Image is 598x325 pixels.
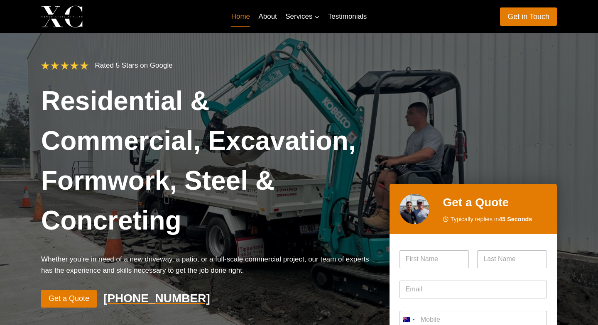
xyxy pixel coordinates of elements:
a: Xenos Civil [41,5,148,27]
a: Home [227,7,254,27]
a: [PHONE_NUMBER] [103,290,210,307]
h2: Get a Quote [443,194,547,211]
span: Typically replies in [450,215,532,224]
input: First Name [399,250,469,268]
h1: Residential & Commercial, Excavation, Formwork, Steel & Concreting [41,81,376,240]
span: Services [285,11,319,22]
p: Whether you’re in need of a new driveway, a patio, or a full-scale commercial project, our team o... [41,254,376,276]
a: Get a Quote [41,290,97,308]
a: Get in Touch [500,7,557,25]
input: Email [399,281,547,298]
span: Get a Quote [49,293,89,305]
input: Last Name [477,250,547,268]
strong: 45 Seconds [499,216,532,222]
p: Rated 5 Stars on Google [95,60,173,71]
a: Testimonials [324,7,371,27]
img: Xenos Civil [41,5,83,27]
a: About [254,7,281,27]
p: Xenos Civil [90,10,148,23]
nav: Primary Navigation [227,7,371,27]
a: Services [281,7,324,27]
